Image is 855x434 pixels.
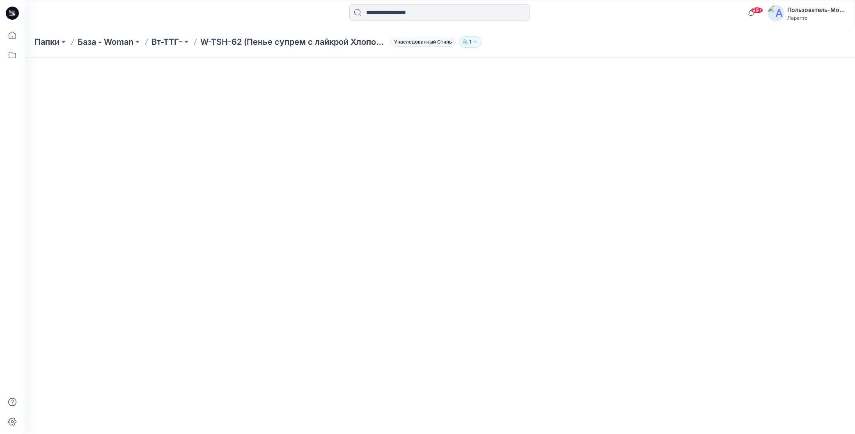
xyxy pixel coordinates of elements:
[78,36,133,48] a: База - Woman
[34,37,60,47] ya-tr-span: Папки
[387,36,456,48] button: Унаследованный Стиль
[787,15,807,21] ya-tr-span: Ларетто
[200,37,458,47] ya-tr-span: W-TSH-62 (Пенье супрем с лайкрой Хлопок 95 % эластан 5 %)
[34,36,60,48] a: Папки
[459,36,481,48] button: 1
[151,36,182,48] a: Вт-ТТГ-
[25,57,855,434] iframe: редактировать-стиль
[151,37,182,47] ya-tr-span: Вт-ТТГ-
[768,5,784,21] img: аватар
[394,38,452,46] ya-tr-span: Унаследованный Стиль
[469,37,471,46] p: 1
[78,37,133,47] ya-tr-span: База - Woman
[751,7,763,14] span: 99+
